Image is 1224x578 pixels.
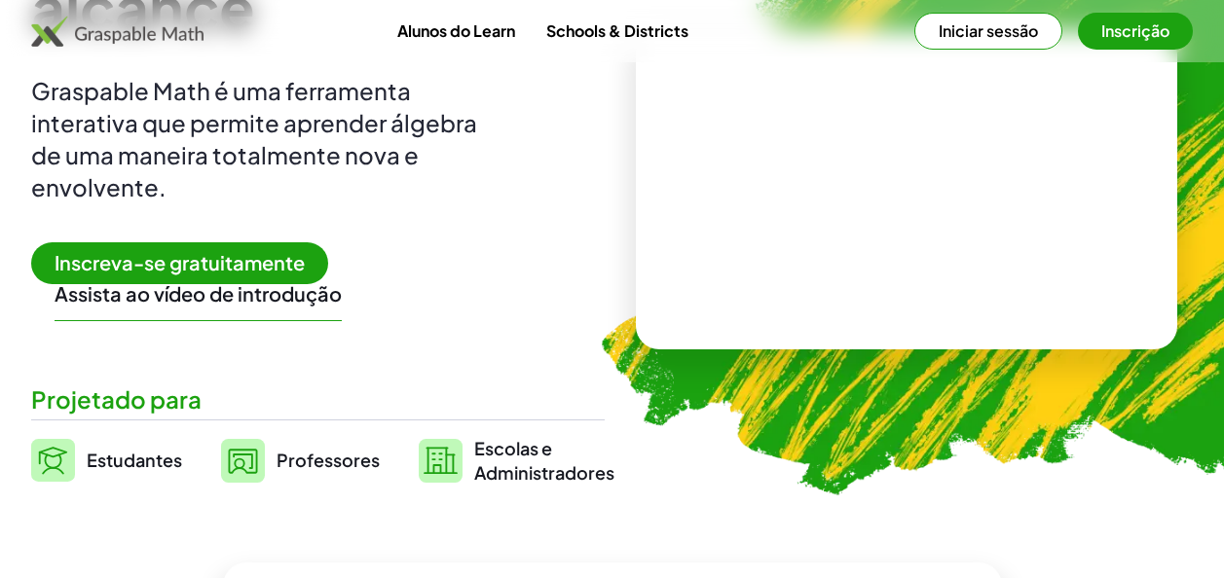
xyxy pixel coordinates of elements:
[531,13,704,49] a: Schools & Districts
[221,436,380,485] a: Professores
[382,13,531,49] a: Alunos do Learn
[914,13,1062,50] button: Iniciar sessão
[31,75,499,203] div: Graspable Math é uma ferramenta interativa que permite aprender álgebra de uma maneira totalmente...
[31,242,328,284] span: Inscreva-se gratuitamente
[277,449,380,471] span: Professores
[31,439,75,482] img: svg%3e
[419,436,614,485] a: Escolas eAdministradores
[87,449,182,471] span: Estudantes
[55,281,342,307] button: Assista ao vídeo de introdução
[419,439,463,483] img: svg%3e
[31,383,605,415] div: Projetado para
[474,436,614,485] span: Escolas e Administradores
[1078,13,1193,50] button: Inscrição
[31,436,182,485] a: Estudantes
[760,118,1053,264] video: What is this? This is dynamic math notation. Dynamic math notation plays a central role in how Gr...
[221,439,265,483] img: svg%3e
